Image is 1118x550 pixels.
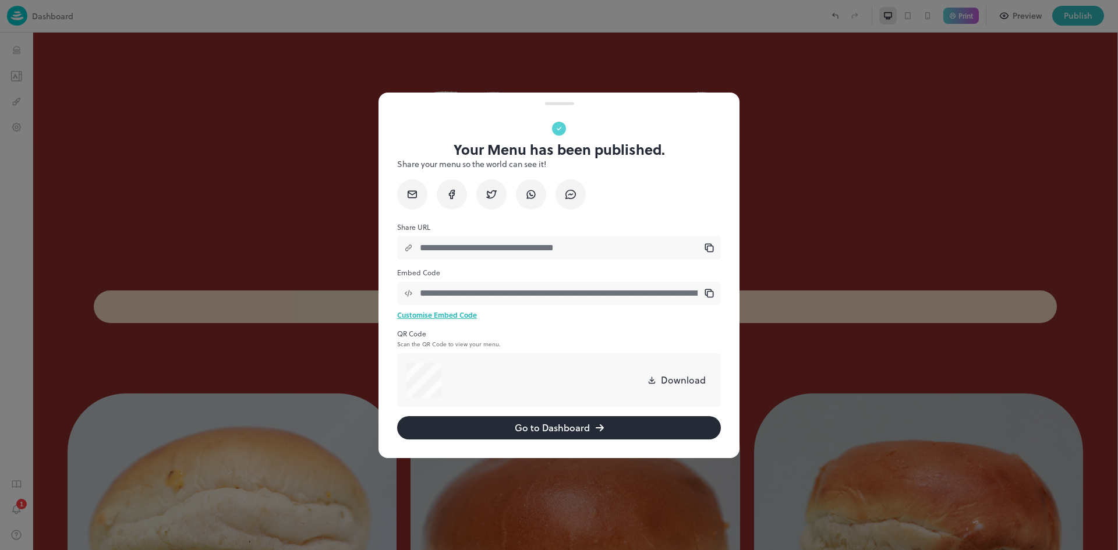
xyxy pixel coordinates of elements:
[477,186,609,204] span: [PHONE_NUMBER]
[581,268,648,279] span: Dips & Salad
[397,221,721,233] p: Share URL
[661,373,706,387] p: Download
[397,310,477,320] a: Customise Embed Code
[35,296,1050,340] p: Beef
[374,28,711,173] img: 1755629862987omot663sn3.png%3Ft%3D1755629833423
[472,268,515,279] span: Chicken
[429,268,453,279] span: Beef
[397,267,721,278] p: Embed Code
[397,158,721,170] p: Share your menu so the world can see it!
[533,268,562,279] span: Sides
[397,416,721,439] button: Go to Dashboard
[397,340,721,347] p: Scan the QR Code to view your menu.
[454,141,665,158] p: Your Menu has been published.
[397,328,721,339] p: QR Code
